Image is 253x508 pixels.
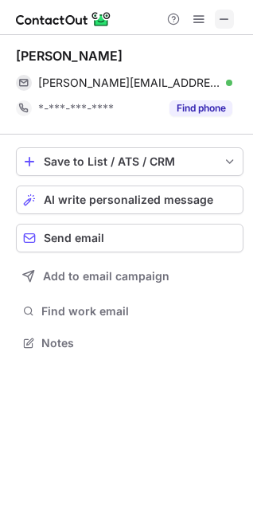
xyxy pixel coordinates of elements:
div: [PERSON_NAME] [16,48,123,64]
span: AI write personalized message [44,193,213,206]
button: Add to email campaign [16,262,243,291]
img: ContactOut v5.3.10 [16,10,111,29]
button: Find work email [16,300,243,322]
span: Add to email campaign [43,270,169,283]
span: Find work email [41,304,237,318]
button: save-profile-one-click [16,147,243,176]
div: Save to List / ATS / CRM [44,155,216,168]
button: Reveal Button [169,100,232,116]
span: [PERSON_NAME][EMAIL_ADDRESS][PERSON_NAME][DOMAIN_NAME] [38,76,220,90]
button: Notes [16,332,243,354]
span: Send email [44,232,104,244]
button: AI write personalized message [16,186,243,214]
span: Notes [41,336,237,350]
button: Send email [16,224,243,252]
